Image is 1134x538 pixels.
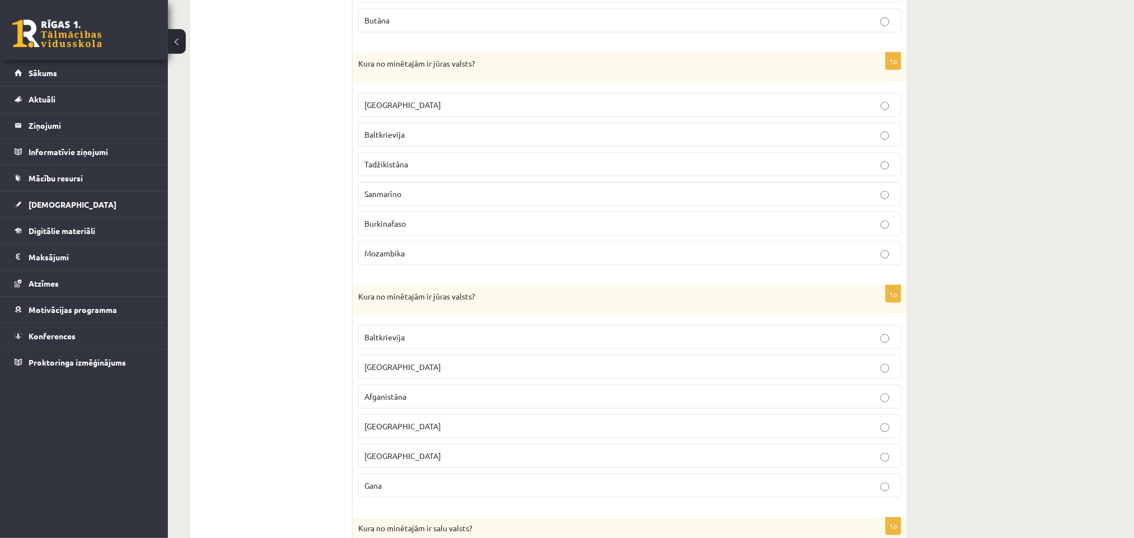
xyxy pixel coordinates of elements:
span: Proktoringa izmēģinājums [29,357,126,367]
span: Afganistāna [364,391,406,401]
p: Kura no minētajām ir jūras valsts? [358,291,845,302]
input: Afganistāna [880,394,889,403]
input: Mozambika [880,250,889,259]
a: Informatīvie ziņojumi [15,139,154,165]
p: 1p [885,52,901,70]
span: Motivācijas programma [29,305,117,315]
a: Rīgas 1. Tālmācības vidusskola [12,20,102,48]
input: Gana [880,483,889,492]
p: Kura no minētajām ir salu valsts? [358,523,845,535]
a: Atzīmes [15,270,154,296]
input: Tadžikistāna [880,161,889,170]
span: Baltkrievija [364,332,405,342]
a: Proktoringa izmēģinājums [15,349,154,375]
span: Gana [364,480,382,490]
span: Digitālie materiāli [29,226,95,236]
span: Mozambika [364,248,405,258]
a: Digitālie materiāli [15,218,154,244]
legend: Maksājumi [29,244,154,270]
input: Sanmarīno [880,191,889,200]
span: Tadžikistāna [364,159,408,169]
span: [GEOGRAPHIC_DATA] [364,421,441,431]
input: [GEOGRAPHIC_DATA] [880,102,889,111]
a: Konferences [15,323,154,349]
input: [GEOGRAPHIC_DATA] [880,423,889,432]
span: [GEOGRAPHIC_DATA] [364,362,441,372]
input: [GEOGRAPHIC_DATA] [880,364,889,373]
span: Aktuāli [29,94,55,104]
span: Baltkrievija [364,129,405,139]
span: Sākums [29,68,57,78]
input: Butāna [880,17,889,26]
a: Maksājumi [15,244,154,270]
input: Baltkrievija [880,334,889,343]
span: Konferences [29,331,76,341]
span: [GEOGRAPHIC_DATA] [364,100,441,110]
a: Motivācijas programma [15,297,154,322]
p: Kura no minētajām ir jūras valsts? [358,58,845,69]
span: [DEMOGRAPHIC_DATA] [29,199,116,209]
a: [DEMOGRAPHIC_DATA] [15,191,154,217]
a: Aktuāli [15,86,154,112]
span: Burkinafaso [364,218,406,228]
span: Mācību resursi [29,173,83,183]
a: Mācību resursi [15,165,154,191]
input: Burkinafaso [880,221,889,230]
span: [GEOGRAPHIC_DATA] [364,451,441,461]
a: Sākums [15,60,154,86]
input: [GEOGRAPHIC_DATA] [880,453,889,462]
legend: Ziņojumi [29,113,154,138]
span: Sanmarīno [364,189,401,199]
input: Baltkrievija [880,132,889,141]
legend: Informatīvie ziņojumi [29,139,154,165]
a: Ziņojumi [15,113,154,138]
p: 1p [885,517,901,535]
span: Butāna [364,15,390,25]
span: Atzīmes [29,278,59,288]
p: 1p [885,285,901,303]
